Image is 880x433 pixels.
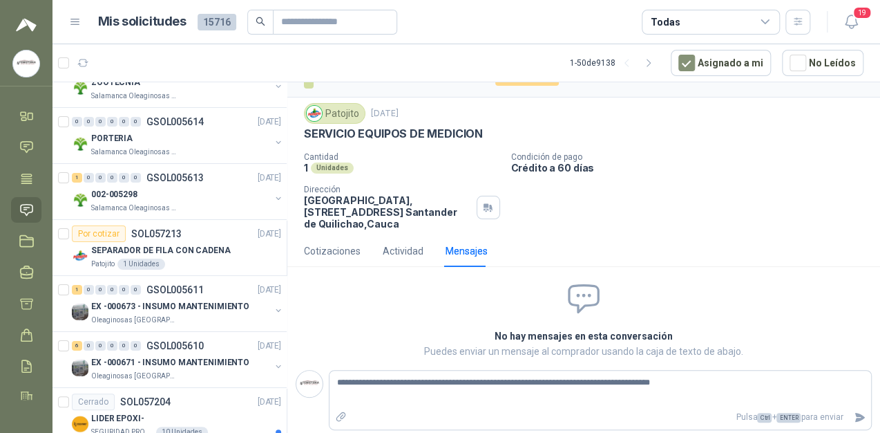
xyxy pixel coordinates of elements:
[72,173,82,183] div: 1
[782,50,863,76] button: No Leídos
[131,229,182,239] p: SOL057213
[107,341,117,351] div: 0
[131,117,141,127] div: 0
[91,188,137,201] p: 002-005298
[72,285,82,295] div: 1
[72,113,284,158] a: 0 0 0 0 0 0 GSOL005614[DATE] Company LogoPORTERIASalamanca Oleaginosas SAS
[91,315,178,326] p: Oleaginosas [GEOGRAPHIC_DATA][PERSON_NAME]
[353,405,849,430] p: Pulsa + para enviar
[304,162,308,174] p: 1
[72,192,88,208] img: Company Logo
[119,285,129,295] div: 0
[383,243,423,259] div: Actividad
[119,341,129,351] div: 0
[307,106,322,121] img: Company Logo
[91,76,140,89] p: ZOOTECNIA
[198,14,236,30] span: 15716
[72,304,88,320] img: Company Logo
[91,259,115,270] p: Patojito
[304,152,500,162] p: Cantidad
[120,397,171,407] p: SOL057204
[72,136,88,152] img: Company Logo
[72,341,82,351] div: 6
[16,17,37,33] img: Logo peakr
[91,132,133,145] p: PORTERIA
[131,285,141,295] div: 0
[72,80,88,96] img: Company Logo
[296,371,323,397] img: Company Logo
[258,116,281,129] p: [DATE]
[304,243,361,259] div: Cotizaciones
[258,172,281,185] p: [DATE]
[84,173,94,183] div: 0
[304,127,483,141] p: SERVICIO EQUIPOS DE MEDICION
[848,405,871,430] button: Enviar
[511,152,875,162] p: Condición de pago
[852,6,872,19] span: 19
[146,173,204,183] p: GSOL005613
[511,162,875,174] p: Crédito a 60 días
[84,341,94,351] div: 0
[91,147,178,158] p: Salamanca Oleaginosas SAS
[72,282,284,326] a: 1 0 0 0 0 0 GSOL005611[DATE] Company LogoEX -000673 - INSUMO MANTENIMIENTOOleaginosas [GEOGRAPHIC...
[570,52,660,74] div: 1 - 50 de 9138
[72,225,126,242] div: Por cotizar
[72,416,88,432] img: Company Logo
[91,203,178,214] p: Salamanca Oleaginosas SAS
[72,117,82,127] div: 0
[146,117,204,127] p: GSOL005614
[258,340,281,353] p: [DATE]
[256,17,265,26] span: search
[95,341,106,351] div: 0
[84,117,94,127] div: 0
[117,259,165,270] div: 1 Unidades
[72,394,115,410] div: Cerrado
[95,285,106,295] div: 0
[146,341,204,351] p: GSOL005610
[258,396,281,409] p: [DATE]
[839,10,863,35] button: 19
[52,220,287,276] a: Por cotizarSOL057213[DATE] Company LogoSEPARADOR DE FILA CON CADENAPatojito1 Unidades
[757,413,772,423] span: Ctrl
[107,285,117,295] div: 0
[329,405,353,430] label: Adjuntar archivos
[72,248,88,264] img: Company Logo
[95,117,106,127] div: 0
[91,244,231,257] p: SEPARADOR DE FILA CON CADENA
[72,169,284,214] a: 1 0 0 0 0 0 GSOL005613[DATE] Company Logo002-005298Salamanca Oleaginosas SAS
[119,173,129,183] div: 0
[304,194,471,230] p: [GEOGRAPHIC_DATA], [STREET_ADDRESS] Santander de Quilichao , Cauca
[304,103,365,124] div: Patojito
[304,185,471,194] p: Dirección
[371,107,399,120] p: [DATE]
[146,285,204,295] p: GSOL005611
[107,117,117,127] div: 0
[671,50,771,76] button: Asignado a mi
[72,360,88,376] img: Company Logo
[311,163,354,174] div: Unidades
[98,12,186,32] h1: Mis solicitudes
[258,228,281,241] p: [DATE]
[776,413,801,423] span: ENTER
[446,243,488,259] div: Mensajes
[131,341,141,351] div: 0
[72,338,284,382] a: 6 0 0 0 0 0 GSOL005610[DATE] Company LogoEX -000671 - INSUMO MANTENIMIENTOOleaginosas [GEOGRAPHIC...
[651,15,680,30] div: Todas
[131,173,141,183] div: 0
[91,412,144,425] p: LIDER EPOXI-
[84,285,94,295] div: 0
[119,117,129,127] div: 0
[258,284,281,297] p: [DATE]
[91,300,249,313] p: EX -000673 - INSUMO MANTENIMIENTO
[13,50,39,77] img: Company Logo
[107,173,117,183] div: 0
[91,371,178,382] p: Oleaginosas [GEOGRAPHIC_DATA][PERSON_NAME]
[95,173,106,183] div: 0
[329,344,839,359] p: Puedes enviar un mensaje al comprador usando la caja de texto de abajo.
[91,91,178,102] p: Salamanca Oleaginosas SAS
[91,356,249,369] p: EX -000671 - INSUMO MANTENIMIENTO
[329,329,839,344] h2: No hay mensajes en esta conversación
